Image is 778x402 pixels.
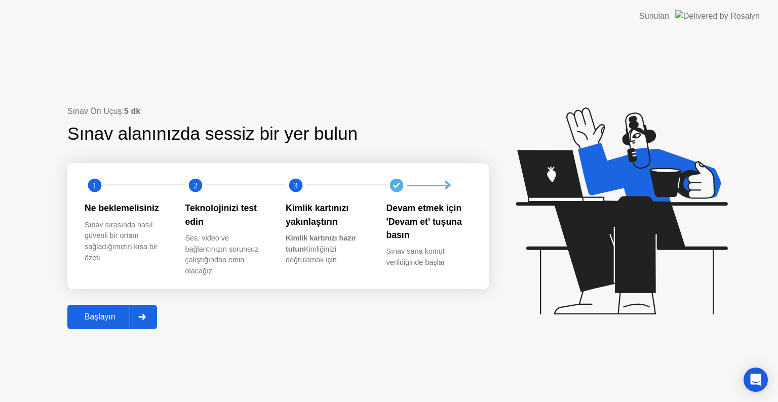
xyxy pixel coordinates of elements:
div: Devam etmek için 'Devam et' tuşuna basın [386,202,471,242]
div: Open Intercom Messenger [744,368,768,392]
div: Sınav sana komut verildiğinde başlar [386,246,471,268]
div: Kimlik kartınızı yakınlaştırın [286,202,370,228]
div: Sınav alanınızda sessiz bir yer bulun [67,120,424,147]
div: Sınav Ön Uçuş: [67,105,489,117]
div: Kimliğinizi doğrulamak için [286,233,370,266]
div: Başlayın [70,312,130,321]
div: Ne beklemelisiniz [85,202,169,215]
b: 5 dk [124,107,140,115]
img: Delivered by Rosalyn [675,10,760,22]
div: Sunulan [639,10,669,22]
div: Teknolojinizi test edin [185,202,270,228]
text: 3 [294,181,298,190]
div: Sınav sırasında nasıl güvenli bir ortam sağladığımızın kısa bir özeti [85,220,169,263]
button: Başlayın [67,305,157,329]
b: Kimlik kartınızı hazır tutun [286,234,356,253]
text: 1 [93,181,97,190]
text: 2 [193,181,197,190]
div: Ses, video ve bağlantınızın sorunsuz çalıştığından emin olacağız [185,233,270,276]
